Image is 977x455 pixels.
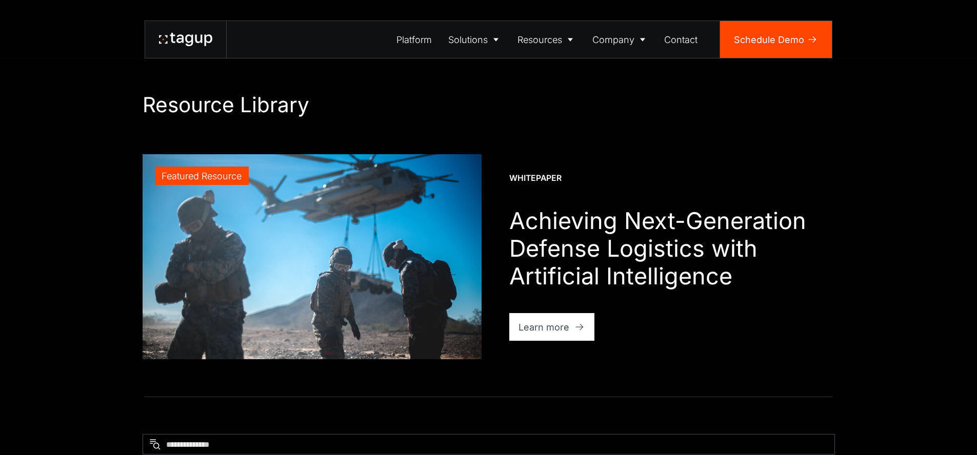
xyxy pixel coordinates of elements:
[519,320,569,334] div: Learn more
[720,21,832,58] a: Schedule Demo
[448,33,488,47] div: Solutions
[509,173,562,184] div: Whitepaper
[509,207,835,290] h1: Achieving Next-Generation Defense Logistics with Artificial Intelligence
[592,33,634,47] div: Company
[440,21,510,58] a: Solutions
[396,33,432,47] div: Platform
[656,21,706,58] a: Contact
[509,313,595,341] a: Learn more
[143,92,835,117] h1: Resource Library
[584,21,656,58] a: Company
[143,154,482,359] a: Featured Resource
[162,169,242,183] div: Featured Resource
[734,33,804,47] div: Schedule Demo
[389,21,441,58] a: Platform
[517,33,562,47] div: Resources
[510,21,585,58] a: Resources
[664,33,697,47] div: Contact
